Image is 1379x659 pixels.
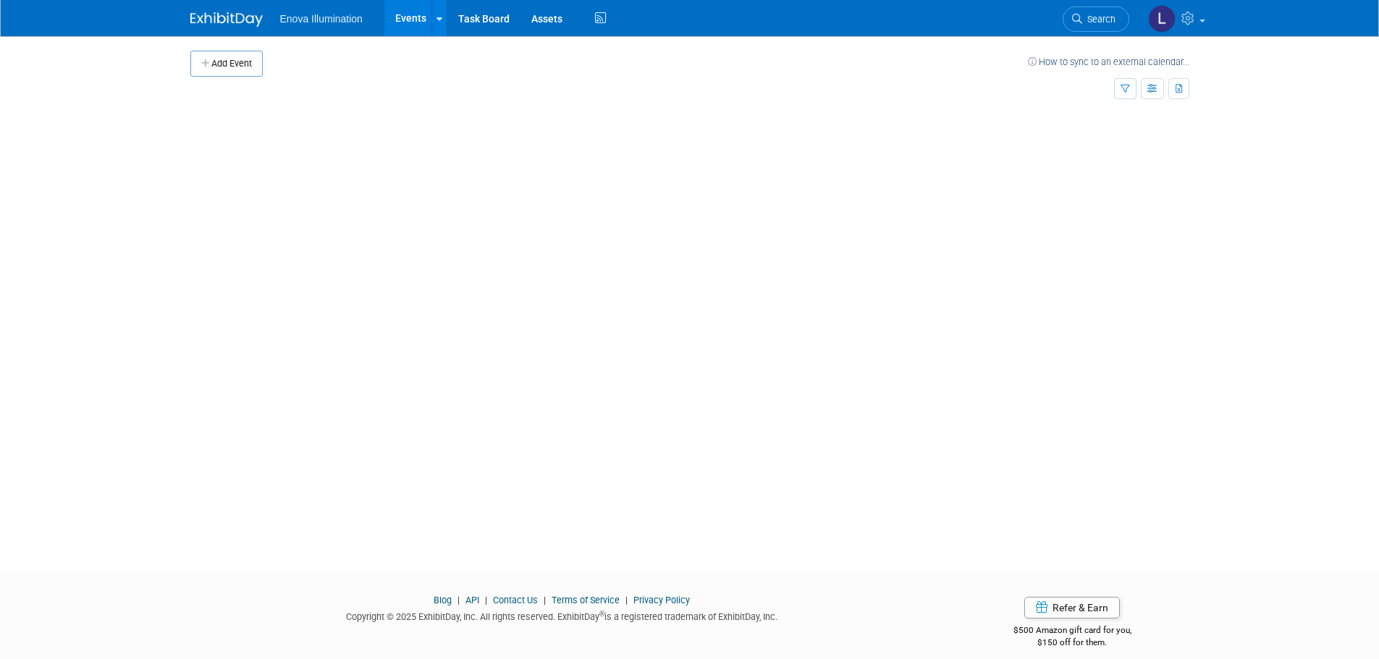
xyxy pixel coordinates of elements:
a: Terms of Service [552,595,620,605]
div: $150 off for them. [956,637,1189,649]
span: | [540,595,549,605]
span: | [481,595,491,605]
span: | [622,595,631,605]
a: Search [1063,7,1129,32]
button: Add Event [190,51,263,77]
a: How to sync to an external calendar... [1028,56,1189,67]
a: API [465,595,479,605]
a: Privacy Policy [633,595,690,605]
div: Copyright © 2025 ExhibitDay, Inc. All rights reserved. ExhibitDay is a registered trademark of Ex... [190,607,935,624]
a: Contact Us [493,595,538,605]
span: | [454,595,463,605]
div: $500 Amazon gift card for you, [956,615,1189,648]
sup: ® [599,610,604,618]
span: Search [1082,14,1116,25]
a: Refer & Earn [1024,597,1120,618]
img: Lucas Mlinarcik [1148,5,1176,33]
a: Blog [434,595,452,605]
span: Enova Illumination [280,13,363,25]
img: ExhibitDay [190,12,263,27]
